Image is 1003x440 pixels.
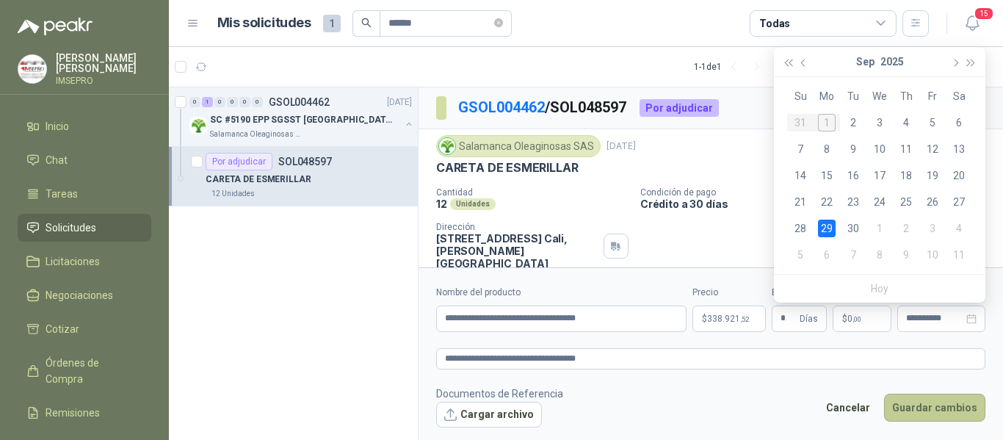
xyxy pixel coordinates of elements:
td: 2025-09-15 [814,162,840,189]
a: Cotizar [18,315,151,343]
div: 12 Unidades [206,188,261,200]
div: 5 [924,114,941,131]
div: 18 [897,167,915,184]
div: 1 [871,220,888,237]
span: 338.921 [707,314,749,323]
td: 2025-10-02 [893,215,919,242]
p: GSOL004462 [269,97,330,107]
label: Entrega [772,286,827,300]
button: Cancelar [818,394,878,422]
a: Chat [18,146,151,174]
a: Negociaciones [18,281,151,309]
p: Crédito a 30 días [640,198,997,210]
div: 16 [844,167,862,184]
div: 3 [924,220,941,237]
p: Documentos de Referencia [436,386,563,402]
td: 2025-09-18 [893,162,919,189]
th: Fr [919,83,946,109]
span: close-circle [494,16,503,30]
p: [PERSON_NAME] [PERSON_NAME] [56,53,151,73]
td: 2025-10-07 [840,242,866,268]
div: Por adjudicar [206,153,272,170]
th: Th [893,83,919,109]
td: 2025-09-21 [787,189,814,215]
td: 2025-09-22 [814,189,840,215]
span: Inicio [46,118,69,134]
td: 2025-09-20 [946,162,972,189]
img: Logo peakr [18,18,93,35]
th: Su [787,83,814,109]
div: 6 [950,114,968,131]
td: 2025-09-10 [866,136,893,162]
a: 0 1 0 0 0 0 GSOL004462[DATE] Company LogoSC #5190 EPP SGSST [GEOGRAPHIC_DATA]Salamanca Oleaginosa... [189,93,415,140]
div: 24 [871,193,888,211]
span: Solicitudes [46,220,96,236]
p: IMSEPRO [56,76,151,85]
td: 2025-09-05 [919,109,946,136]
th: Sa [946,83,972,109]
div: 17 [871,167,888,184]
td: 2025-10-08 [866,242,893,268]
label: Nombre del producto [436,286,687,300]
a: Órdenes de Compra [18,349,151,393]
div: Unidades [450,198,496,210]
img: Company Logo [439,138,455,154]
p: Dirección [436,222,598,232]
span: 0 [847,314,861,323]
p: $338.921,52 [692,306,766,332]
div: 2 [844,114,862,131]
p: / SOL048597 [458,96,628,119]
div: 8 [818,140,836,158]
button: Cargar archivo [436,402,542,428]
h1: Mis solicitudes [217,12,311,34]
td: 2025-09-11 [893,136,919,162]
div: 15 [818,167,836,184]
div: 25 [897,193,915,211]
span: Negociaciones [46,287,113,303]
td: 2025-09-04 [893,109,919,136]
a: Inicio [18,112,151,140]
p: 12 [436,198,447,210]
img: Company Logo [189,117,207,134]
div: 6 [818,246,836,264]
td: 2025-10-03 [919,215,946,242]
td: 2025-10-04 [946,215,972,242]
p: CARETA DE ESMERILLAR [206,173,311,187]
span: Órdenes de Compra [46,355,137,387]
div: Todas [759,15,790,32]
td: 2025-09-06 [946,109,972,136]
div: 12 [924,140,941,158]
span: Días [800,306,818,331]
div: 13 [950,140,968,158]
div: 0 [252,97,263,107]
td: 2025-09-23 [840,189,866,215]
td: 2025-09-02 [840,109,866,136]
td: 2025-10-09 [893,242,919,268]
td: 2025-09-07 [787,136,814,162]
th: Tu [840,83,866,109]
td: 2025-10-06 [814,242,840,268]
a: Licitaciones [18,248,151,275]
div: Por adjudicar [640,99,719,117]
span: ,52 [740,315,749,323]
td: 2025-09-03 [866,109,893,136]
div: 30 [844,220,862,237]
span: ,00 [852,315,861,323]
td: 2025-09-26 [919,189,946,215]
div: 4 [897,114,915,131]
p: [STREET_ADDRESS] Cali , [PERSON_NAME][GEOGRAPHIC_DATA] [436,232,598,270]
td: 2025-09-17 [866,162,893,189]
button: 2025 [880,47,904,76]
td: 2025-09-30 [840,215,866,242]
button: 15 [959,10,985,37]
a: Solicitudes [18,214,151,242]
div: 4 [950,220,968,237]
td: 2025-09-09 [840,136,866,162]
div: 11 [897,140,915,158]
div: 22 [818,193,836,211]
span: Tareas [46,186,78,202]
td: 2025-09-29 [814,215,840,242]
td: 2025-09-27 [946,189,972,215]
p: SOL048597 [278,156,332,167]
td: 2025-09-12 [919,136,946,162]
